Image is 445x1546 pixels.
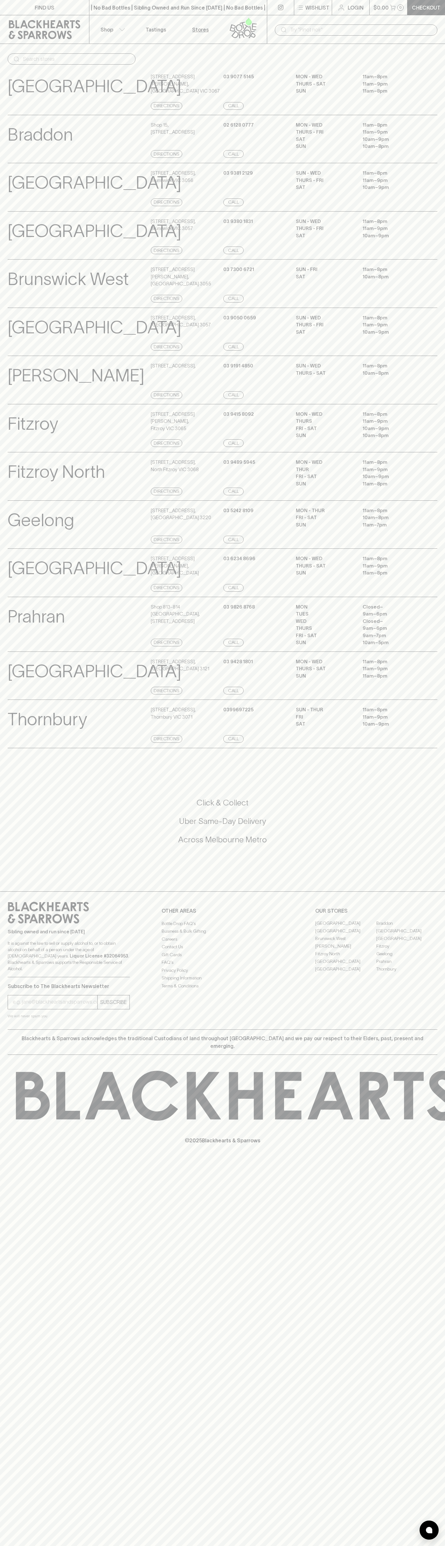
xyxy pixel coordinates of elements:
p: 10am – 9pm [363,425,420,432]
p: 0 [399,6,402,9]
p: THURS - FRI [296,321,353,329]
p: 11am – 9pm [363,562,420,570]
p: 11am – 8pm [363,266,420,273]
p: Thornbury [8,706,87,733]
input: e.g. jane@blackheartsandsparrows.com.au [13,997,97,1007]
p: $0.00 [373,4,389,11]
p: 11am – 8pm [363,411,420,418]
p: 02 6128 0777 [223,122,254,129]
a: Call [223,439,244,447]
p: [STREET_ADDRESS] , North Fitzroy VIC 3068 [151,459,199,473]
a: Brunswick West [315,935,376,943]
p: 9am – 6pm [363,625,420,632]
p: 11am – 8pm [363,87,420,95]
p: SAT [296,273,353,281]
p: SUN [296,672,353,680]
a: Directions [151,150,182,158]
a: Privacy Policy [162,966,284,974]
p: OUR STORES [315,907,437,915]
p: 11am – 9pm [363,225,420,232]
p: Fri [296,714,353,721]
p: WED [296,618,353,625]
p: 11am – 8pm [363,218,420,225]
p: Fitzroy North [8,459,105,485]
p: 11am – 9pm [363,714,420,721]
a: Directions [151,247,182,254]
a: Prahran [376,958,437,965]
input: Try "Pinot noir" [290,25,432,35]
p: 11am – 8pm [363,170,420,177]
p: THURS [296,418,353,425]
p: [STREET_ADDRESS][PERSON_NAME] , [GEOGRAPHIC_DATA] VIC 3067 [151,73,222,95]
p: SAT [296,184,353,191]
p: Braddon [8,122,73,148]
p: Wishlist [305,4,330,11]
p: THURS - FRI [296,225,353,232]
p: 11am – 8pm [363,480,420,488]
p: 10am – 9pm [363,184,420,191]
p: 11am – 8pm [363,507,420,514]
p: [GEOGRAPHIC_DATA] [8,658,181,685]
p: 10am – 8pm [363,143,420,150]
p: 11am – 9pm [363,665,420,672]
a: Directions [151,102,182,110]
p: 10am – 8pm [363,370,420,377]
p: MON - WED [296,411,353,418]
p: OTHER AREAS [162,907,284,915]
p: SUBSCRIBE [100,998,127,1006]
p: Shop 813-814 [GEOGRAPHIC_DATA] , [STREET_ADDRESS] [151,603,222,625]
p: [STREET_ADDRESS] , Brunswick VIC 3056 [151,170,196,184]
p: [STREET_ADDRESS][PERSON_NAME] , [GEOGRAPHIC_DATA] 3055 [151,266,222,288]
p: Shop 15 , [STREET_ADDRESS] [151,122,195,136]
p: 0399697225 [223,706,254,714]
p: 11am – 9pm [363,177,420,184]
p: 11am – 8pm [363,706,420,714]
p: 11am – 9pm [363,129,420,136]
a: [GEOGRAPHIC_DATA] [315,965,376,973]
p: [GEOGRAPHIC_DATA] [8,555,181,581]
p: SAT [296,136,353,143]
p: 11am – 9pm [363,80,420,88]
a: Directions [151,198,182,206]
p: THURS - SAT [296,80,353,88]
a: Gift Cards [162,951,284,958]
p: 11am – 9pm [363,418,420,425]
p: 10am – 9pm [363,232,420,240]
p: MON - WED [296,555,353,562]
p: SUN [296,569,353,577]
p: We will never spam you [8,1013,130,1019]
p: FRI - SAT [296,632,353,639]
p: 10am – 9pm [363,473,420,480]
p: 11am – 8pm [363,122,420,129]
p: Tastings [146,26,166,33]
p: 11am – 9pm [363,466,420,473]
p: SAT [296,232,353,240]
p: SAT [296,329,353,336]
a: Call [223,295,244,303]
p: FRI - SAT [296,514,353,521]
div: Call to action block [8,772,437,879]
p: MON - WED [296,73,353,80]
p: 03 9415 8092 [223,411,254,418]
p: [STREET_ADDRESS] , Thornbury VIC 3071 [151,706,196,721]
p: [STREET_ADDRESS] , [GEOGRAPHIC_DATA] 3121 [151,658,209,672]
p: FIND US [35,4,54,11]
p: 10am – 8pm [363,514,420,521]
a: [GEOGRAPHIC_DATA] [315,958,376,965]
p: 03 9380 1831 [223,218,253,225]
p: 11am – 8pm [363,569,420,577]
p: THURS - FRI [296,129,353,136]
a: Directions [151,536,182,543]
a: Tastings [134,15,178,44]
p: SUN - FRI [296,266,353,273]
p: THURS - FRI [296,177,353,184]
p: THURS [296,625,353,632]
p: SUN [296,639,353,646]
p: THURS - SAT [296,665,353,672]
p: Geelong [8,507,74,533]
img: bubble-icon [426,1527,432,1533]
p: SUN [296,480,353,488]
strong: Liquor License #32064953 [70,953,128,958]
p: [STREET_ADDRESS][PERSON_NAME] , [GEOGRAPHIC_DATA] [151,555,222,577]
p: [STREET_ADDRESS] , [GEOGRAPHIC_DATA] 3220 [151,507,211,521]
